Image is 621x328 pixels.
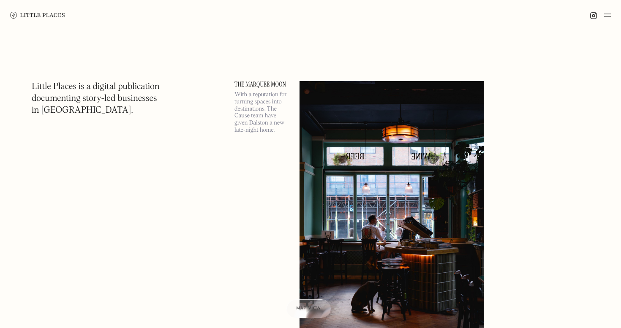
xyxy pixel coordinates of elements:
a: Map view [286,299,331,318]
a: The Marquee Moon [234,81,289,88]
h1: Little Places is a digital publication documenting story-led businesses in [GEOGRAPHIC_DATA]. [32,81,160,117]
p: With a reputation for turning spaces into destinations, The Cause team have given Dalston a new l... [234,91,289,134]
span: Map view [297,306,321,311]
